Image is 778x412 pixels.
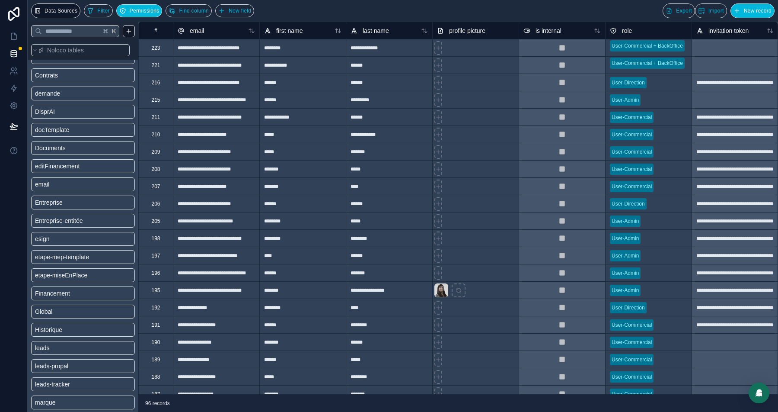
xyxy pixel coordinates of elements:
span: Export [676,8,692,14]
a: leads-tracker [35,380,105,389]
span: Find column [179,8,209,14]
div: 223 [151,45,160,51]
div: User-Admin [612,252,639,260]
div: User-Direction [612,304,645,312]
button: Data Sources [31,3,80,18]
div: User-Commercial [612,148,652,156]
span: leads-propal [35,362,68,370]
button: New record [730,3,775,18]
button: Permissions [116,4,163,17]
span: etape-mep-template [35,253,89,261]
a: esign [35,235,105,243]
div: User-Commercial [612,113,652,121]
div: 207 [151,183,160,190]
div: User-Commercial [612,390,652,398]
span: New record [744,8,772,14]
span: Historique [35,325,62,334]
div: esign [31,232,135,246]
div: User-Commercial + BackOffice [612,59,683,67]
div: 215 [151,97,160,103]
div: Historique [31,323,135,337]
span: role [622,26,632,35]
span: esign [35,235,49,243]
div: Entreprise [31,196,135,209]
div: 190 [151,339,160,346]
a: Permissions [116,4,166,17]
span: Permissions [130,8,159,14]
span: Global [35,307,52,316]
span: Import [708,8,724,14]
div: email [31,177,135,191]
div: 221 [151,62,160,69]
span: docTemplate [35,126,69,134]
a: etape-mep-template [35,253,105,261]
a: marque [35,398,105,407]
a: DisprAI [35,107,105,116]
a: Documents [35,144,105,152]
span: profile picture [449,26,485,35]
button: Export [663,3,695,18]
a: demande [35,89,105,98]
div: 189 [151,356,160,363]
div: User-Direction [612,200,645,208]
span: Financement [35,289,70,298]
div: 192 [151,304,160,311]
div: Open Intercom Messenger [749,383,769,403]
div: User-Commercial [612,131,652,138]
div: leads-propal [31,359,135,373]
div: Global [31,305,135,319]
div: DisprAI [31,105,135,119]
div: 210 [151,131,160,138]
div: etape-mep-template [31,250,135,264]
span: email [190,26,204,35]
span: leads [35,344,49,352]
span: DisprAI [35,107,55,116]
span: K [111,28,117,34]
span: first name [276,26,303,35]
div: User-Admin [612,235,639,242]
div: User-Admin [612,269,639,277]
span: Noloco tables [47,46,84,55]
span: marque [35,398,55,407]
a: New record [727,3,775,18]
div: 187 [151,391,160,398]
div: etape-miseEnPlace [31,268,135,282]
button: Import [695,3,727,18]
span: email [35,180,49,189]
a: Entreprise-entitée [35,216,105,225]
div: 206 [151,200,160,207]
div: Documents [31,141,135,155]
div: 216 [151,79,160,86]
div: 205 [151,218,160,225]
div: User-Commercial [612,165,652,173]
a: leads-propal [35,362,105,370]
a: docTemplate [35,126,105,134]
span: Contrats [35,71,58,80]
div: User-Admin [612,217,639,225]
div: editFinancement [31,159,135,173]
div: 188 [151,373,160,380]
div: # [145,27,166,34]
a: editFinancement [35,162,105,171]
a: leads [35,344,105,352]
div: User-Commercial [612,356,652,364]
div: 209 [151,148,160,155]
a: etape-miseEnPlace [35,271,105,280]
div: User-Direction [612,79,645,87]
div: 208 [151,166,160,173]
div: 198 [151,235,160,242]
span: editFinancement [35,162,80,171]
div: User-Commercial [612,338,652,346]
div: Entreprise-entitée [31,214,135,228]
div: 196 [151,270,160,277]
div: docTemplate [31,123,135,137]
div: 195 [151,287,160,294]
span: New field [229,8,251,14]
a: Contrats [35,71,105,80]
a: Entreprise [35,198,105,207]
div: Financement [31,286,135,300]
span: invitation token [708,26,749,35]
div: leads [31,341,135,355]
div: 197 [151,252,160,259]
span: demande [35,89,60,98]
